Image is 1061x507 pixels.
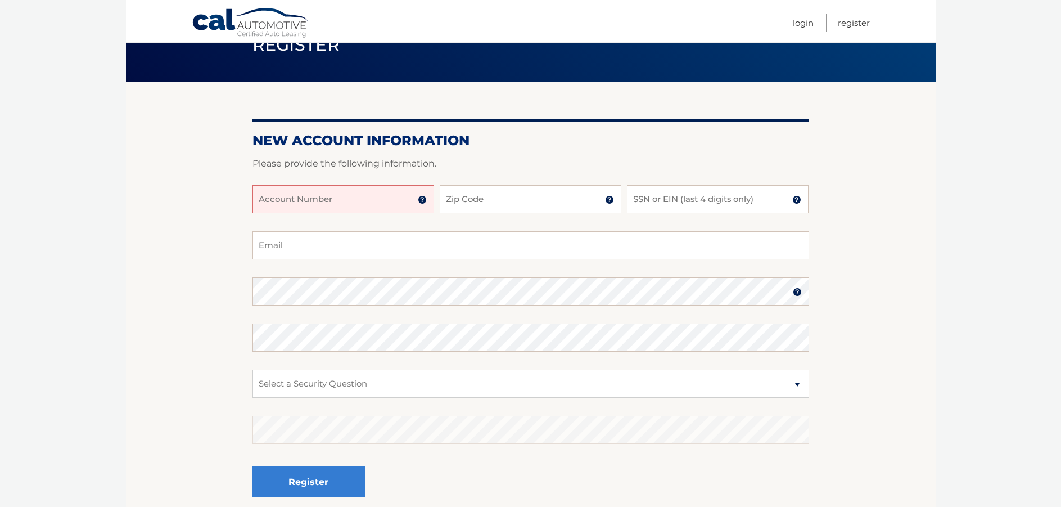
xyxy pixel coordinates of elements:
[793,14,814,32] a: Login
[252,185,434,213] input: Account Number
[252,466,365,497] button: Register
[418,195,427,204] img: tooltip.svg
[252,34,340,55] span: Register
[792,195,801,204] img: tooltip.svg
[605,195,614,204] img: tooltip.svg
[252,231,809,259] input: Email
[440,185,621,213] input: Zip Code
[627,185,809,213] input: SSN or EIN (last 4 digits only)
[793,288,802,297] img: tooltip.svg
[252,132,809,149] h2: New Account Information
[838,14,870,32] a: Register
[192,7,310,40] a: Cal Automotive
[252,156,809,172] p: Please provide the following information.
